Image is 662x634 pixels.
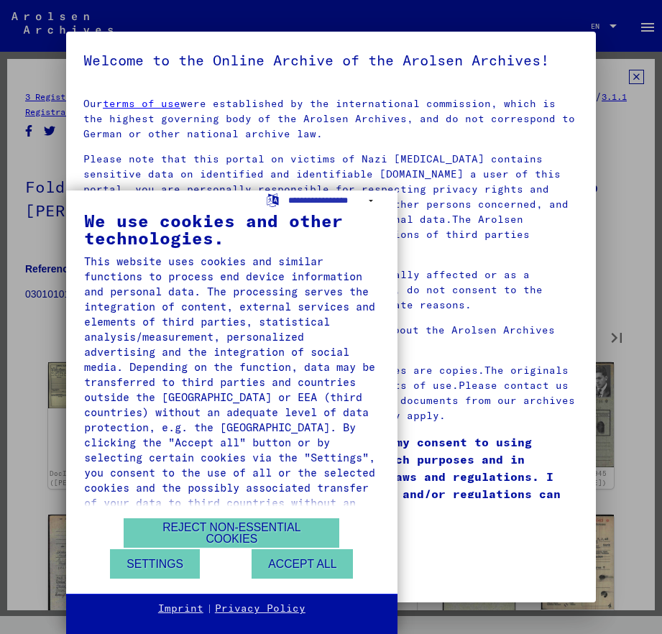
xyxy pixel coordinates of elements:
button: Accept all [252,549,353,579]
button: Reject non-essential cookies [124,518,339,548]
div: We use cookies and other technologies. [84,212,380,247]
button: Settings [110,549,200,579]
a: Imprint [158,602,203,616]
div: This website uses cookies and similar functions to process end device information and personal da... [84,254,380,525]
a: Privacy Policy [215,602,305,616]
